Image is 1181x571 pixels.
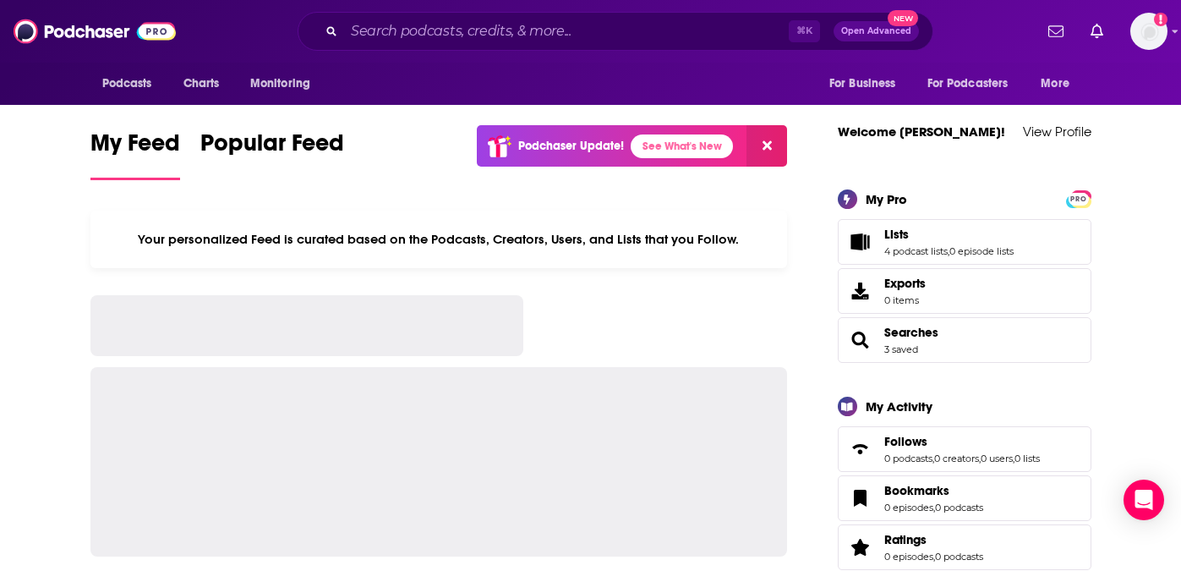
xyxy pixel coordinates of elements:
img: User Profile [1130,13,1167,50]
span: , [932,453,934,464]
span: , [933,502,935,513]
span: My Feed [90,129,180,167]
span: Exports [884,276,926,291]
a: Charts [172,68,230,100]
button: open menu [90,68,174,100]
svg: Add a profile image [1154,13,1167,26]
span: PRO [1069,193,1089,206]
a: Lists [844,230,878,254]
a: Follows [844,437,878,461]
button: open menu [817,68,917,100]
a: Popular Feed [200,129,344,180]
a: 0 podcasts [884,453,932,464]
span: New [888,10,918,26]
a: 0 episodes [884,502,933,513]
span: For Business [829,72,896,96]
span: Exports [844,279,878,303]
span: Lists [884,227,909,242]
a: 0 podcasts [935,551,983,563]
button: open menu [238,68,332,100]
a: Ratings [884,532,983,547]
a: 0 lists [1014,453,1040,464]
span: 0 items [884,294,926,306]
button: open menu [1029,68,1091,100]
a: Follows [884,434,1040,449]
span: , [979,453,981,464]
span: , [933,551,935,563]
span: More [1041,72,1069,96]
a: 0 users [981,453,1013,464]
a: View Profile [1023,124,1091,140]
span: Follows [884,434,927,449]
span: Podcasts [102,72,152,96]
a: 0 episode lists [949,245,1014,257]
span: Lists [838,219,1091,265]
button: open menu [916,68,1033,100]
a: Lists [884,227,1014,242]
a: Show notifications dropdown [1084,17,1110,46]
input: Search podcasts, credits, & more... [344,18,789,45]
a: Exports [838,268,1091,314]
button: Open AdvancedNew [834,21,919,41]
span: For Podcasters [927,72,1009,96]
span: Popular Feed [200,129,344,167]
span: Follows [838,426,1091,472]
div: My Activity [866,398,932,415]
span: Bookmarks [838,475,1091,521]
a: 0 podcasts [935,502,983,513]
a: Searches [844,328,878,352]
p: Podchaser Update! [518,139,624,153]
span: , [1013,453,1014,464]
span: Ratings [884,532,927,547]
a: My Feed [90,129,180,180]
span: Monitoring [250,72,310,96]
a: Bookmarks [844,486,878,510]
button: Show profile menu [1130,13,1167,50]
span: Ratings [838,524,1091,570]
a: Bookmarks [884,483,983,498]
span: ⌘ K [789,20,820,42]
a: Show notifications dropdown [1042,17,1070,46]
span: Logged in as teisenbe [1130,13,1167,50]
a: 0 episodes [884,551,933,563]
span: , [948,245,949,257]
a: See What's New [631,135,733,158]
div: My Pro [866,191,907,207]
a: 3 saved [884,343,918,355]
span: Open Advanced [841,27,911,36]
a: PRO [1069,191,1089,204]
a: Welcome [PERSON_NAME]! [838,124,1005,140]
div: Search podcasts, credits, & more... [298,12,933,51]
span: Bookmarks [884,483,949,498]
a: 0 creators [934,453,979,464]
span: Charts [183,72,220,96]
a: 4 podcast lists [884,245,948,257]
span: Searches [838,317,1091,363]
div: Your personalized Feed is curated based on the Podcasts, Creators, Users, and Lists that you Follow. [90,211,788,268]
div: Open Intercom Messenger [1124,480,1164,520]
a: Ratings [844,535,878,559]
a: Searches [884,325,938,340]
img: Podchaser - Follow, Share and Rate Podcasts [14,15,176,47]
